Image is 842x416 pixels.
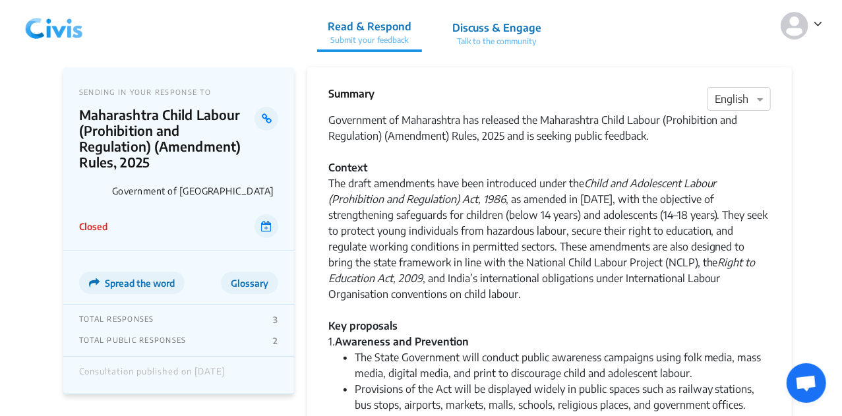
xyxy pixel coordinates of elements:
div: Government of Maharashtra has released the Maharashtra Child Labour (Prohibition and Regulation) ... [328,112,771,349]
strong: Context [328,161,367,174]
li: The State Government will conduct public awareness campaigns using folk media, mass media, digita... [355,349,771,381]
strong: Key proposals [328,319,398,332]
em: Child and Adolescent Labour (Prohibition and Regulation) Act, 1986 [328,177,717,206]
p: TOTAL PUBLIC RESPONSES [79,336,187,346]
img: Government of Maharashtra logo [79,177,107,204]
p: Discuss & Engage [452,20,541,36]
strong: Awareness and Prevention [335,335,469,348]
p: Government of [GEOGRAPHIC_DATA] [112,185,278,196]
p: TOTAL RESPONSES [79,314,154,325]
span: Spread the word [105,278,175,289]
p: Talk to the community [452,36,541,47]
p: Summary [328,86,375,102]
p: Submit your feedback [328,34,411,46]
img: navlogo.png [20,6,88,45]
span: Glossary [231,278,268,289]
button: Spread the word [79,272,185,294]
div: Consultation published on [DATE] [79,367,226,384]
p: SENDING IN YOUR RESPONSE TO [79,88,278,96]
p: Maharashtra Child Labour (Prohibition and Regulation) (Amendment) Rules, 2025 [79,107,255,170]
button: Glossary [221,272,278,294]
img: person-default.svg [781,12,808,40]
p: 3 [273,314,278,325]
p: 2 [273,336,278,346]
p: Closed [79,220,107,233]
div: Open chat [787,363,826,403]
em: Right to Education Act, 2009 [328,256,756,285]
li: Provisions of the Act will be displayed widely in public spaces such as railway stations, bus sto... [355,381,771,413]
p: Read & Respond [328,18,411,34]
